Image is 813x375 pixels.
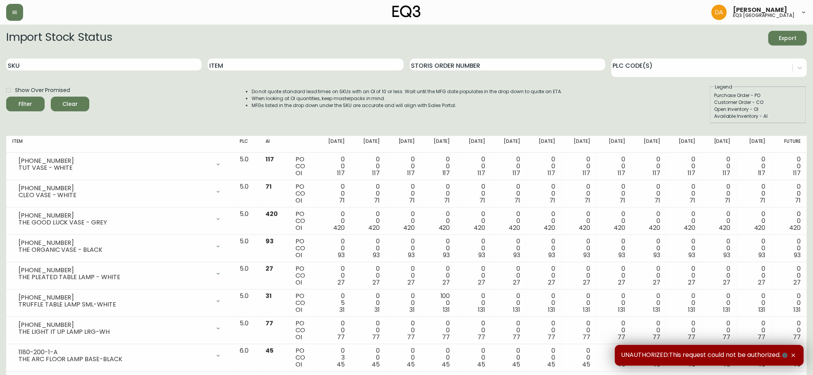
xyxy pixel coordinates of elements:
[497,211,520,231] div: 0 0
[733,7,787,13] span: [PERSON_NAME]
[743,265,766,286] div: 0 0
[758,305,766,314] span: 131
[372,278,380,287] span: 27
[18,349,210,356] div: 1180-200-1-A
[407,333,415,342] span: 77
[497,238,520,259] div: 0 0
[339,196,345,205] span: 71
[427,211,450,231] div: 0 0
[443,305,450,314] span: 131
[265,264,273,273] span: 27
[374,305,380,314] span: 31
[514,196,520,205] span: 71
[614,223,625,232] span: 420
[337,278,345,287] span: 27
[477,333,485,342] span: 77
[684,223,696,232] span: 420
[462,183,485,204] div: 0 0
[478,305,485,314] span: 131
[723,169,731,177] span: 117
[295,238,310,259] div: PO CO
[708,238,730,259] div: 0 0
[688,333,696,342] span: 77
[754,223,766,232] span: 420
[234,208,259,235] td: 5.0
[708,183,730,204] div: 0 0
[603,347,625,368] div: 0 0
[618,333,625,342] span: 77
[439,223,450,232] span: 420
[714,92,802,99] div: Purchase Order - PO
[408,278,415,287] span: 27
[478,251,485,259] span: 93
[265,237,274,246] span: 93
[295,320,310,341] div: PO CO
[743,238,766,259] div: 0 0
[579,223,590,232] span: 420
[714,99,802,106] div: Customer Order - CO
[357,320,380,341] div: 0 0
[322,293,345,313] div: 0 5
[708,156,730,177] div: 0 0
[548,251,555,259] span: 93
[548,305,555,314] span: 131
[392,347,415,368] div: 0 0
[252,95,563,102] li: When looking at OI quantities, keep masterpacks in mind.
[265,346,274,355] span: 45
[638,293,660,313] div: 0 0
[18,164,210,171] div: TUT VASE - WHITE
[12,238,227,255] div: [PHONE_NUMBER]THE ORGANIC VASE - BLACK
[654,196,660,205] span: 71
[688,278,696,287] span: 27
[456,136,491,153] th: [DATE]
[408,251,415,259] span: 93
[714,106,802,113] div: Open Inventory - OI
[357,347,380,368] div: 0 0
[443,251,450,259] span: 93
[392,211,415,231] div: 0 0
[666,136,701,153] th: [DATE]
[708,211,730,231] div: 0 0
[673,156,695,177] div: 0 0
[295,183,310,204] div: PO CO
[631,136,666,153] th: [DATE]
[18,321,210,328] div: [PHONE_NUMBER]
[339,305,345,314] span: 31
[18,239,210,246] div: [PHONE_NUMBER]
[18,356,210,363] div: THE ARC FLOOR LAMP BASE-BLACK
[618,278,625,287] span: 27
[12,293,227,310] div: [PHONE_NUMBER]TRUFFLE TABLE LAMP SML-WHITE
[583,169,590,177] span: 117
[57,99,83,109] span: Clear
[234,153,259,180] td: 5.0
[357,265,380,286] div: 0 0
[357,183,380,204] div: 0 0
[583,251,590,259] span: 93
[653,333,660,342] span: 77
[497,183,520,204] div: 0 0
[18,267,210,274] div: [PHONE_NUMBER]
[462,347,485,368] div: 0 0
[259,136,289,153] th: AI
[723,305,731,314] span: 131
[372,169,380,177] span: 117
[322,211,345,231] div: 0 0
[793,333,801,342] span: 77
[338,251,345,259] span: 93
[427,265,450,286] div: 0 0
[474,223,485,232] span: 420
[689,251,696,259] span: 93
[793,305,801,314] span: 131
[6,31,112,45] h2: Import Stock Status
[737,136,772,153] th: [DATE]
[6,97,45,111] button: Filter
[714,84,733,90] legend: Legend
[758,333,766,342] span: 77
[533,320,555,341] div: 0 0
[548,333,555,342] span: 77
[653,278,660,287] span: 27
[234,262,259,290] td: 5.0
[673,265,695,286] div: 0 0
[568,320,590,341] div: 0 0
[621,351,789,360] span: UNAUTHORIZED:This request could not be authorized.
